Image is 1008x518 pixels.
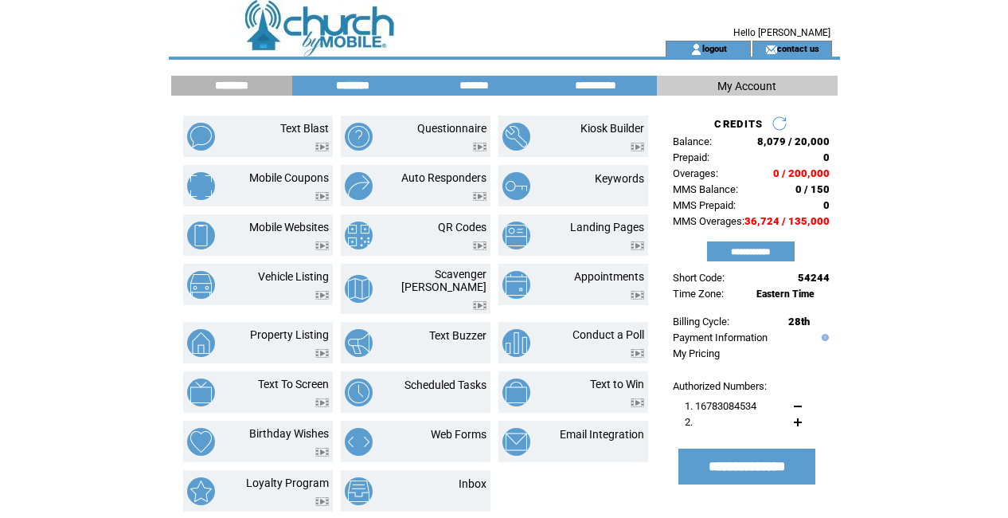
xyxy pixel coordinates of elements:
img: landing-pages.png [502,222,530,249]
a: Keywords [595,172,644,185]
img: help.gif [818,334,829,341]
span: My Account [717,80,776,92]
img: text-to-win.png [502,379,530,406]
span: 0 / 150 [795,183,830,195]
img: qr-codes.png [345,222,373,249]
img: text-to-screen.png [187,379,215,406]
a: Questionnaire [417,122,486,135]
a: Text to Win [590,378,644,390]
img: questionnaire.png [345,123,373,151]
img: video.png [315,448,329,457]
a: Auto Responders [401,171,486,184]
a: Scavenger [PERSON_NAME] [401,268,486,293]
img: video.png [473,192,486,201]
span: Time Zone: [673,288,724,300]
span: Prepaid: [673,151,709,163]
img: mobile-coupons.png [187,172,215,200]
img: inbox.png [345,477,373,505]
a: Appointments [574,270,644,283]
span: CREDITS [714,118,763,130]
img: contact_us_icon.gif [765,43,777,56]
img: video.png [473,143,486,151]
img: video.png [473,241,486,250]
a: Birthday Wishes [249,427,329,440]
img: text-buzzer.png [345,329,373,357]
img: video.png [631,291,644,300]
img: scavenger-hunt.png [345,275,373,303]
span: Balance: [673,135,712,147]
span: Short Code: [673,272,725,284]
a: Text Buzzer [429,329,486,342]
span: 0 [823,151,830,163]
img: loyalty-program.png [187,477,215,505]
a: Mobile Coupons [249,171,329,184]
a: Vehicle Listing [258,270,329,283]
a: Email Integration [560,428,644,441]
span: 2. [685,416,693,428]
a: Payment Information [673,332,768,343]
span: Eastern Time [756,288,815,300]
img: auto-responders.png [345,172,373,200]
img: birthday-wishes.png [187,428,215,456]
span: 54244 [798,272,830,284]
img: appointments.png [502,271,530,299]
span: 36,724 / 135,000 [744,215,830,227]
span: Authorized Numbers: [673,380,767,392]
a: Property Listing [250,328,329,341]
a: My Pricing [673,347,720,359]
img: account_icon.gif [690,43,702,56]
a: logout [702,43,727,53]
img: scheduled-tasks.png [345,379,373,406]
a: Inbox [459,477,486,490]
img: video.png [315,192,329,201]
span: Overages: [673,167,718,179]
span: 0 / 200,000 [773,167,830,179]
img: vehicle-listing.png [187,271,215,299]
span: 8,079 / 20,000 [757,135,830,147]
a: Scheduled Tasks [404,379,486,391]
img: video.png [315,143,329,151]
span: Billing Cycle: [673,316,729,328]
span: 28th [788,316,810,328]
img: video.png [315,291,329,300]
img: video.png [631,398,644,407]
img: web-forms.png [345,428,373,456]
span: MMS Balance: [673,183,738,195]
a: Text Blast [280,122,329,135]
img: video.png [315,241,329,250]
img: video.png [315,497,329,506]
a: Landing Pages [570,221,644,233]
span: MMS Prepaid: [673,199,736,211]
img: video.png [473,301,486,310]
a: Text To Screen [258,378,329,390]
img: property-listing.png [187,329,215,357]
img: video.png [315,398,329,407]
img: video.png [631,349,644,358]
a: Web Forms [431,428,486,441]
img: video.png [631,241,644,250]
img: video.png [315,349,329,358]
span: 1. 16783084534 [685,400,756,412]
img: email-integration.png [502,428,530,456]
img: conduct-a-poll.png [502,329,530,357]
img: kiosk-builder.png [502,123,530,151]
img: text-blast.png [187,123,215,151]
a: Kiosk Builder [580,122,644,135]
a: contact us [777,43,819,53]
img: mobile-websites.png [187,222,215,249]
a: Conduct a Poll [572,328,644,341]
img: video.png [631,143,644,151]
a: Loyalty Program [246,477,329,489]
span: MMS Overages: [673,215,744,227]
a: Mobile Websites [249,221,329,233]
span: Hello [PERSON_NAME] [733,27,830,38]
img: keywords.png [502,172,530,200]
span: 0 [823,199,830,211]
a: QR Codes [438,221,486,233]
